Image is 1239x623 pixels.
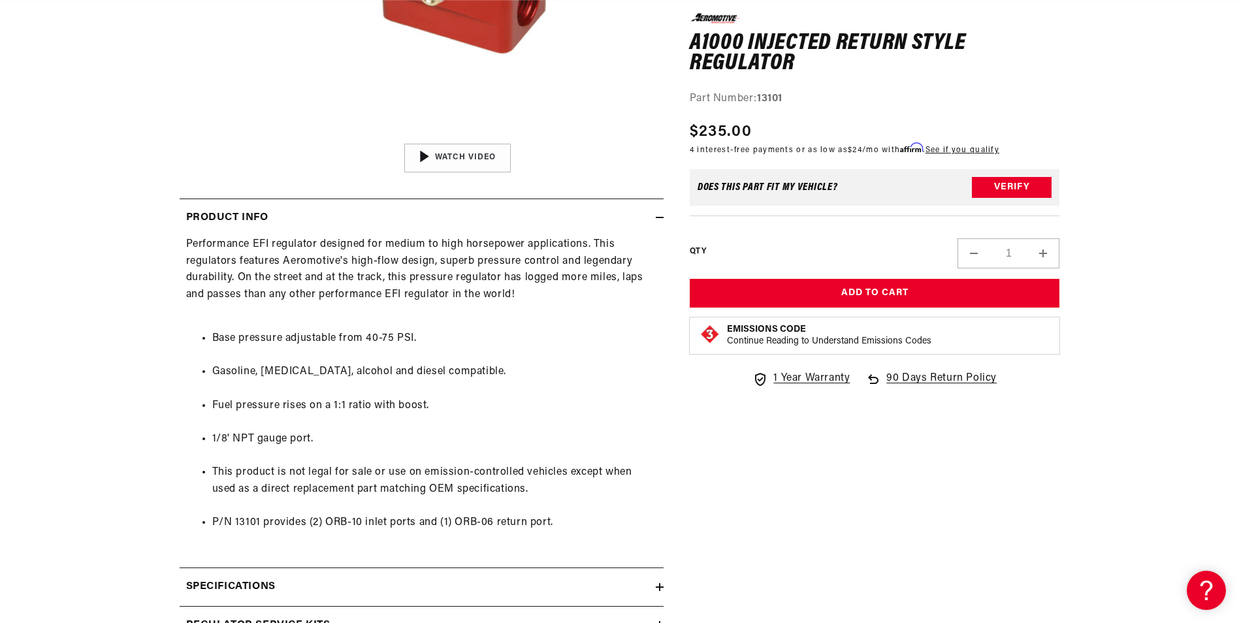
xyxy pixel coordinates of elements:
summary: Specifications [180,568,664,606]
button: Emissions CodeContinue Reading to Understand Emissions Codes [727,324,931,347]
li: Gasoline, [MEDICAL_DATA], alcohol and diesel compatible. [212,364,657,381]
summary: Product Info [180,199,664,237]
p: Continue Reading to Understand Emissions Codes [727,336,931,347]
li: P/N 13101 provides (2) ORB-10 inlet ports and (1) ORB-06 return port. [212,515,657,532]
h2: Product Info [186,210,268,227]
span: 90 Days Return Policy [886,370,997,400]
a: 90 Days Return Policy [865,370,997,400]
button: Add to Cart [690,279,1060,308]
span: 1 Year Warranty [773,370,850,387]
span: $24 [848,146,862,154]
div: Part Number: [690,90,1060,107]
img: Emissions code [700,324,720,345]
li: 1/8' NPT gauge port. [212,431,657,448]
li: Base pressure adjustable from 40-75 PSI. [212,330,657,347]
h1: A1000 Injected return style Regulator [690,33,1060,74]
span: Affirm [900,143,923,153]
a: 1 Year Warranty [752,370,850,387]
li: Fuel pressure rises on a 1:1 ratio with boost. [212,398,657,415]
a: See if you qualify - Learn more about Affirm Financing (opens in modal) [925,146,999,154]
label: QTY [690,246,706,257]
span: $235.00 [690,120,752,144]
strong: Emissions Code [727,325,806,334]
strong: 13101 [757,93,782,103]
li: This product is not legal for sale or use on emission-controlled vehicles except when used as a d... [212,464,657,498]
div: Performance EFI regulator designed for medium to high horsepower applications. This regulators fe... [180,236,664,548]
p: 4 interest-free payments or as low as /mo with . [690,144,999,156]
button: Verify [972,177,1052,198]
div: Does This part fit My vehicle? [698,182,838,193]
h2: Specifications [186,579,276,596]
